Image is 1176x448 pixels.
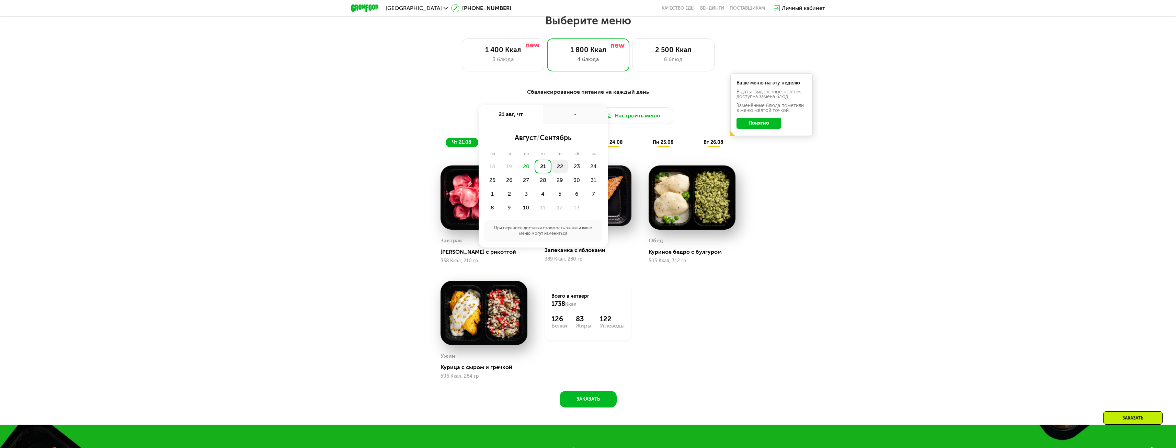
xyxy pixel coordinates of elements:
[560,391,617,407] button: Заказать
[484,187,501,201] div: 1
[386,5,442,11] span: [GEOGRAPHIC_DATA]
[501,173,518,187] div: 26
[518,201,535,215] div: 10
[441,236,462,246] div: Завтрак
[585,151,602,157] div: вс
[535,201,551,215] div: 11
[537,134,540,142] span: /
[662,5,695,11] a: Качество еды
[484,220,602,242] div: При переносе доставки стоимость заказа и ваше меню могут измениться
[576,323,591,329] div: Жиры
[501,151,518,157] div: вт
[518,173,535,187] div: 27
[737,103,807,113] div: Заменённые блюда пометили в меню жёлтой точкой.
[501,201,518,215] div: 9
[501,160,518,173] div: 19
[441,249,533,255] div: [PERSON_NAME] с рикоттой
[545,247,637,254] div: Запеканка с яблоками
[551,187,568,201] div: 5
[441,374,527,379] div: 506 Ккал, 284 гр
[469,55,537,64] div: 3 блюда
[484,201,501,215] div: 8
[639,55,707,64] div: 6 блюд
[600,315,625,323] div: 122
[501,187,518,201] div: 2
[639,46,707,54] div: 2 500 Ккал
[385,88,791,96] div: Сбалансированное питание на каждый день
[452,139,471,145] span: чт 21.08
[518,187,535,201] div: 3
[535,173,551,187] div: 28
[649,258,735,264] div: 505 Ккал, 312 гр
[730,5,765,11] div: поставщикам
[600,323,625,329] div: Углеводы
[649,249,741,255] div: Куриное бедро с булгуром
[551,151,568,157] div: пт
[737,118,781,129] button: Понятно
[545,256,631,262] div: 389 Ккал, 280 гр
[469,46,537,54] div: 1 400 Ккал
[568,201,585,215] div: 13
[737,90,807,99] div: В даты, выделенные желтым, доступна замена блюд.
[535,160,551,173] div: 21
[700,5,724,11] a: Вендинги
[704,139,723,145] span: вт 26.08
[518,151,535,157] div: ср
[568,160,585,173] div: 23
[535,151,551,157] div: чт
[551,173,568,187] div: 29
[585,173,602,187] div: 31
[441,364,533,371] div: Курица с сыром и гречкой
[441,351,455,361] div: Ужин
[22,14,1154,27] h2: Выберите меню
[737,81,807,85] div: Ваше меню на эту неделю
[554,46,622,54] div: 1 800 Ккал
[568,151,585,157] div: сб
[535,187,551,201] div: 4
[551,315,567,323] div: 126
[551,300,565,308] span: 1738
[451,4,511,12] a: [PHONE_NUMBER]
[484,173,501,187] div: 25
[515,134,537,142] span: август
[585,160,602,173] div: 24
[551,293,625,308] div: Всего в четверг
[565,301,576,307] span: Ккал
[602,139,623,145] span: вс 24.08
[591,107,673,124] button: Настроить меню
[653,139,674,145] span: пн 25.08
[543,105,608,124] div: -
[441,258,527,264] div: 338 Ккал, 210 гр
[540,134,571,142] span: сентябрь
[484,151,501,157] div: пн
[782,4,825,12] div: Личный кабинет
[554,55,622,64] div: 4 блюда
[484,160,501,173] div: 18
[551,160,568,173] div: 22
[585,187,602,201] div: 7
[576,315,591,323] div: 83
[551,201,568,215] div: 12
[551,323,567,329] div: Белки
[568,173,585,187] div: 30
[518,160,535,173] div: 20
[1103,411,1163,425] div: Заказать
[479,105,543,124] div: 21 авг, чт
[649,236,663,246] div: Обед
[568,187,585,201] div: 6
